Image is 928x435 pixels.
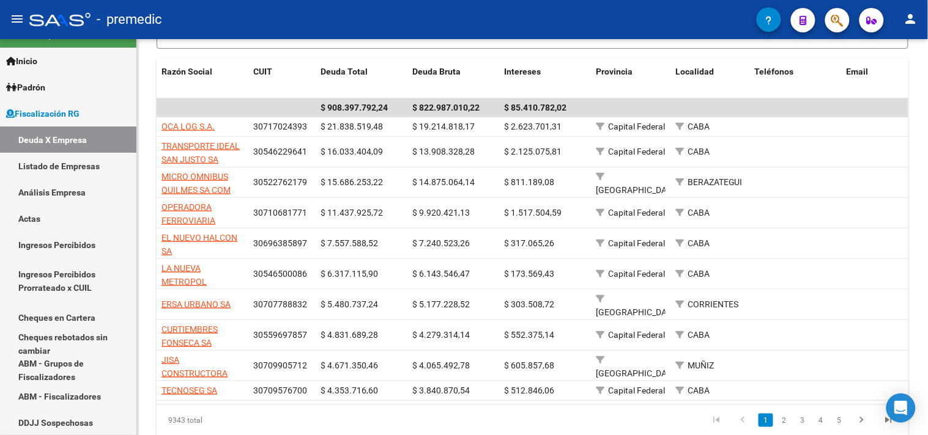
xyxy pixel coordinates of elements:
[321,330,378,340] span: $ 4.831.689,28
[321,238,378,248] span: $ 7.557.588,52
[321,269,378,279] span: $ 6.317.115,90
[161,233,237,257] span: EL NUEVO HALCON SA
[688,330,710,340] span: CABA
[705,414,728,427] a: go to first page
[504,122,562,131] span: $ 2.623.701,31
[161,324,218,348] span: CURTIEMBRES FONSECA SA
[6,107,80,120] span: Fiscalización RG
[830,410,848,431] li: page 5
[161,141,240,165] span: TRANSPORTE IDEAL SAN JUSTO SA
[321,208,383,217] span: $ 11.437.925,72
[412,330,470,340] span: $ 4.279.314,14
[688,386,710,395] span: CABA
[157,59,248,99] datatable-header-cell: Razón Social
[832,414,847,427] a: 5
[504,238,554,248] span: $ 317.065,26
[596,368,678,378] span: [GEOGRAPHIC_DATA]
[248,59,316,99] datatable-header-cell: CUIT
[504,299,554,309] span: $ 303.508,72
[161,202,219,254] span: OPERADORA FERROVIARIA SOCIEDAD DEL ESTADO
[504,103,566,112] span: $ 85.410.782,02
[321,386,378,395] span: $ 4.353.716,60
[161,299,231,309] span: ERSA URBANO SA
[161,263,244,357] span: LA NUEVA METROPOL SOCIEDAD ANONIMA DE TRANSPORTE AUTOMOTOR COMERCIAL E [GEOGRAPHIC_DATA]
[321,122,383,131] span: $ 21.838.519,48
[732,414,755,427] a: go to previous page
[253,147,307,156] span: 30546229641
[161,172,231,210] span: MICRO OMNIBUS QUILMES SA COM IND Y FINANC
[591,59,670,99] datatable-header-cell: Provincia
[596,185,678,195] span: [GEOGRAPHIC_DATA]
[412,299,470,309] span: $ 5.177.228,52
[412,177,475,187] span: $ 14.875.064,14
[759,414,773,427] a: 1
[253,269,307,279] span: 30546500086
[886,393,916,423] div: Open Intercom Messenger
[504,67,541,76] span: Intereses
[321,299,378,309] span: $ 5.480.737,24
[321,177,383,187] span: $ 15.686.253,22
[608,386,665,395] span: Capital Federal
[877,414,900,427] a: go to last page
[793,410,812,431] li: page 3
[814,414,828,427] a: 4
[253,330,307,340] span: 30559697857
[608,208,665,217] span: Capital Federal
[847,67,869,76] span: Email
[504,177,554,187] span: $ 811.189,08
[412,386,470,395] span: $ 3.840.870,54
[608,122,665,131] span: Capital Federal
[412,122,475,131] span: $ 19.214.818,17
[596,307,678,317] span: [GEOGRAPHIC_DATA]
[253,122,307,131] span: 30717024393
[688,122,710,131] span: CABA
[775,410,793,431] li: page 2
[675,67,714,76] span: Localidad
[504,208,562,217] span: $ 1.517.504,59
[6,54,37,68] span: Inicio
[688,360,714,370] span: MUÑIZ
[253,208,307,217] span: 30710681771
[608,238,665,248] span: Capital Federal
[161,67,212,76] span: Razón Social
[253,360,307,370] span: 30709905712
[316,59,407,99] datatable-header-cell: Deuda Total
[10,12,24,26] mat-icon: menu
[407,59,499,99] datatable-header-cell: Deuda Bruta
[253,299,307,309] span: 30707788832
[504,360,554,370] span: $ 605.857,68
[412,208,470,217] span: $ 9.920.421,13
[596,67,633,76] span: Provincia
[755,67,794,76] span: Teléfonos
[253,177,307,187] span: 30522762179
[412,269,470,279] span: $ 6.143.546,47
[161,122,215,131] span: OCA LOG S.A.
[6,81,45,94] span: Padrón
[812,410,830,431] li: page 4
[253,67,272,76] span: CUIT
[321,67,368,76] span: Deuda Total
[412,67,461,76] span: Deuda Bruta
[253,238,307,248] span: 30696385897
[750,59,842,99] datatable-header-cell: Teléfonos
[504,386,554,395] span: $ 512.846,06
[688,147,710,156] span: CABA
[504,330,554,340] span: $ 552.375,14
[161,355,240,406] span: JISA CONSTRUCTORA EMPRENDIMIENTOS INMOBILIARIOS SRL
[321,147,383,156] span: $ 16.033.404,09
[688,238,710,248] span: CABA
[904,12,918,26] mat-icon: person
[161,386,217,395] span: TECNOSEG SA
[253,386,307,395] span: 30709576700
[504,147,562,156] span: $ 2.125.075,81
[608,147,665,156] span: Capital Federal
[412,147,475,156] span: $ 13.908.328,28
[608,269,665,279] span: Capital Federal
[321,103,388,112] span: $ 908.397.792,24
[795,414,810,427] a: 3
[757,410,775,431] li: page 1
[412,103,480,112] span: $ 822.987.010,22
[777,414,792,427] a: 2
[850,414,874,427] a: go to next page
[688,177,743,187] span: BERAZATEGUI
